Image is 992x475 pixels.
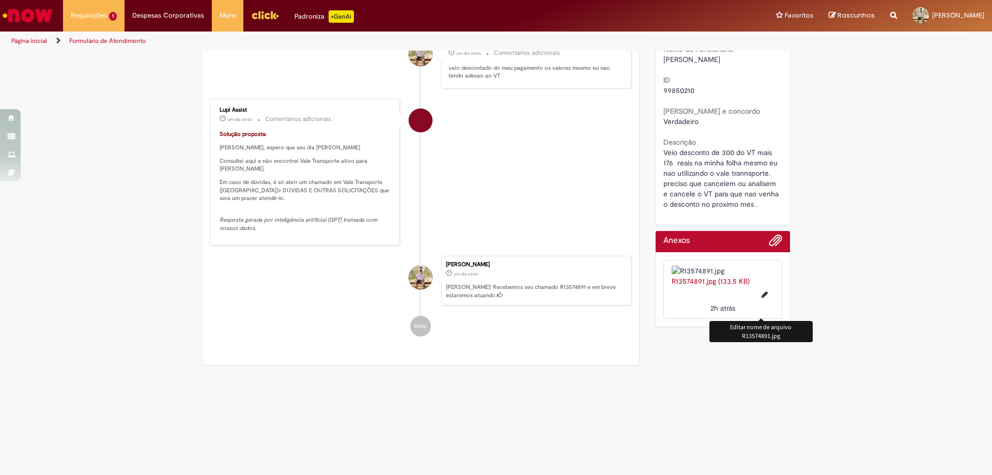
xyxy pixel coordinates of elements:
span: 2h atrás [710,303,735,313]
span: [PERSON_NAME] [663,55,720,64]
b: Descrição [663,137,696,147]
p: Em caso de dúvidas, é só abrir um chamado em Vale Transporte ([GEOGRAPHIC_DATA])> DÚVIDAS E OUTRA... [220,178,392,203]
span: More [220,10,236,21]
time: 29/09/2025 08:19:16 [227,116,252,122]
span: 1 [109,12,117,21]
span: Verdadeiro [663,117,699,126]
li: Lucas Henrique Ferreira [210,256,631,305]
span: Despesas Corporativas [132,10,204,21]
p: [PERSON_NAME]! Recebemos seu chamado R13574891 e em breve estaremos atuando. [446,283,626,299]
em: Resposta gerada por inteligência artificial (GPT) treinada com nossos dados. [220,216,379,232]
span: Requisições [71,10,107,21]
img: ServiceNow [1,5,54,26]
b: ID [663,75,670,85]
a: Página inicial [11,37,47,45]
img: click_logo_yellow_360x200.png [251,7,279,23]
div: Padroniza [295,10,354,23]
b: [PERSON_NAME] e concordo [663,106,760,116]
time: 30/09/2025 13:58:27 [710,303,735,313]
span: Favoritos [785,10,813,21]
p: veio descontado do meu pagamento os valores mesmo eu nao tendo adesao ao VT [448,64,621,80]
h2: Anexos [663,236,690,246]
span: 99850210 [663,86,694,95]
div: Lupi Assist [220,107,392,113]
b: Nome do Funcionário [663,44,733,54]
span: um dia atrás [227,116,252,122]
time: 29/09/2025 08:19:08 [454,271,478,277]
div: Lucas Henrique Ferreira [409,42,432,66]
p: +GenAi [329,10,354,23]
div: Lupi Assist [409,109,432,132]
img: R13574891.jpg [672,266,774,276]
p: [PERSON_NAME], espero que seu dia [PERSON_NAME] [220,144,392,152]
a: R13574891.jpg (133.5 KB) [672,277,750,286]
ul: Trilhas de página [8,32,654,51]
span: Rascunhos [838,10,875,20]
div: [PERSON_NAME] [446,262,626,268]
span: um dia atrás [456,50,481,56]
small: Comentários adicionais [494,49,560,57]
time: 29/09/2025 09:45:13 [456,50,481,56]
a: Formulário de Atendimento [69,37,146,45]
a: Rascunhos [829,11,875,21]
small: Comentários adicionais [265,115,331,124]
button: Editar nome de arquivo R13574891.jpg [755,286,774,303]
div: Editar nome de arquivo R13574891.jpg [709,321,813,342]
font: Solução proposta: [220,130,267,138]
button: Adicionar anexos [769,234,782,252]
p: Consultei aqui e não encontrei Vale Transporte ativo para [PERSON_NAME]. [220,157,392,173]
span: um dia atrás [454,271,478,277]
span: Veio desconto de 300 do VT mais 176 reais na minha folha mesmo eu nao utilizando o vale trannspor... [663,148,781,209]
div: Lucas Henrique Ferreira [409,266,432,289]
span: [PERSON_NAME] [932,11,984,20]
